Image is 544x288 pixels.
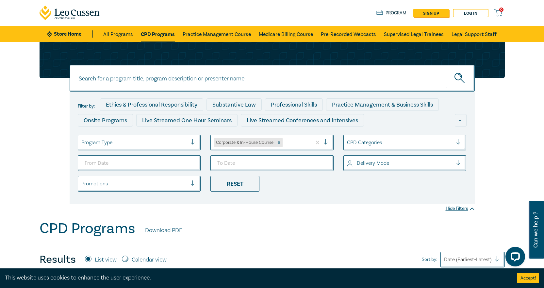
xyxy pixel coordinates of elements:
a: Store Home [47,30,93,38]
div: This website uses cookies to enhance the user experience. [5,274,507,282]
a: Pre-Recorded Webcasts [321,26,376,42]
button: Accept cookies [517,273,539,283]
a: Legal Support Staff [452,26,497,42]
div: Onsite Programs [78,114,133,127]
a: Download PDF [145,226,182,235]
div: Professional Skills [265,98,323,111]
div: National Programs [338,130,398,142]
label: Calendar view [132,256,167,264]
span: 0 [499,8,503,12]
h4: Results [40,253,76,266]
input: To Date [210,155,334,171]
input: select [347,160,348,167]
div: 10 CPD Point Packages [263,130,335,142]
a: Practice Management Course [183,26,251,42]
div: Substantive Law [206,98,262,111]
div: Live Streamed One Hour Seminars [136,114,238,127]
a: Medicare Billing Course [259,26,313,42]
iframe: LiveChat chat widget [500,244,528,272]
input: Sort by [444,256,445,263]
a: CPD Programs [141,26,175,42]
div: Remove Corporate & In-House Counsel [275,138,283,147]
label: List view [95,256,117,264]
a: Supervised Legal Trainees [384,26,444,42]
div: Hide Filters [446,205,475,212]
input: select [347,139,348,146]
div: Live Streamed Practical Workshops [78,130,181,142]
div: ... [455,114,467,127]
a: Program [376,9,407,17]
span: Can we help ? [533,205,539,255]
input: select [81,139,83,146]
div: Live Streamed Conferences and Intensives [241,114,364,127]
label: Filter by: [78,104,95,109]
div: Practice Management & Business Skills [326,98,439,111]
a: Log in [453,9,488,17]
input: select [81,180,83,187]
input: From Date [78,155,201,171]
span: Sort by: [422,256,437,263]
div: Ethics & Professional Responsibility [100,98,203,111]
h1: CPD Programs [40,220,135,237]
input: select [284,139,285,146]
a: All Programs [103,26,133,42]
div: Pre-Recorded Webcasts [185,130,260,142]
div: Reset [210,176,259,192]
input: Search for a program title, program description or presenter name [70,65,475,92]
a: sign up [413,9,449,17]
div: Corporate & In-House Counsel [214,138,275,147]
